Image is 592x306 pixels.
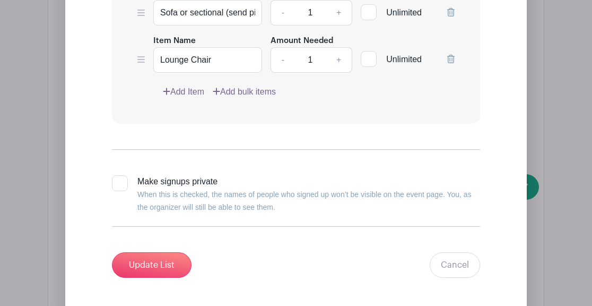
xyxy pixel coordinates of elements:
[137,175,480,214] div: Make signups private
[163,86,204,98] a: Add Item
[271,47,295,73] a: -
[271,35,333,47] label: Amount Needed
[326,47,352,73] a: +
[386,55,422,64] span: Unlimited
[153,47,262,73] input: e.g. Snacks or Check-in Attendees
[386,8,422,17] span: Unlimited
[213,86,276,98] a: Add bulk items
[137,190,472,211] small: When this is checked, the names of people who signed up won’t be visible on the event page. You, ...
[153,35,196,47] label: Item Name
[430,252,480,278] a: Cancel
[112,252,191,278] input: Update List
